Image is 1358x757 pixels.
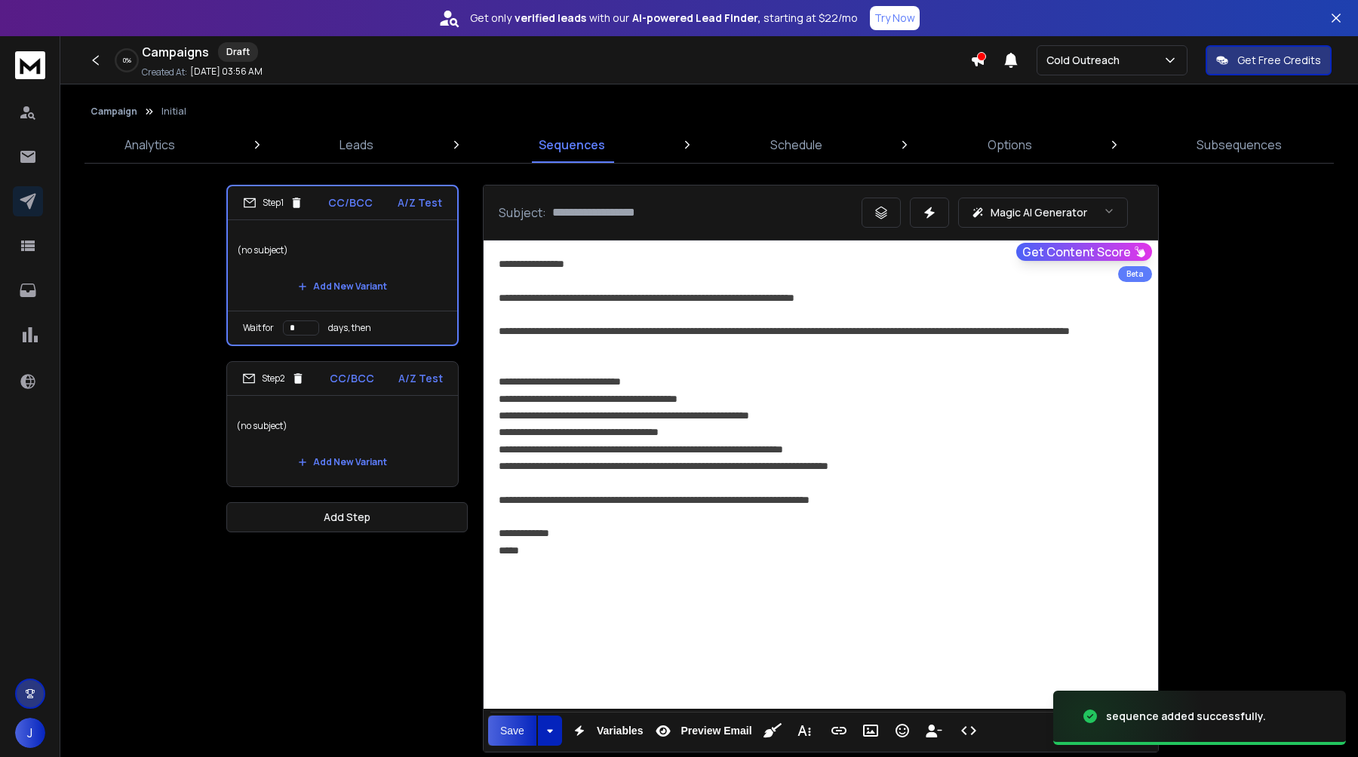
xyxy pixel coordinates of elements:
p: Options [988,136,1032,154]
button: Get Content Score [1016,243,1152,261]
p: Magic AI Generator [991,205,1087,220]
p: Get only with our starting at $22/mo [470,11,858,26]
a: Analytics [115,127,184,163]
p: 0 % [123,56,131,65]
p: Sequences [539,136,605,154]
p: CC/BCC [328,195,373,210]
button: Get Free Credits [1206,45,1332,75]
button: Preview Email [649,716,754,746]
a: Sequences [530,127,614,163]
p: A/Z Test [398,371,443,386]
span: Variables [594,725,647,737]
h1: Campaigns [142,43,209,61]
button: More Text [790,716,819,746]
div: Step 1 [243,196,303,210]
a: Schedule [761,127,831,163]
p: days, then [328,322,371,334]
button: Insert Unsubscribe Link [920,716,948,746]
p: Leads [339,136,373,154]
button: Insert Link (⌘K) [825,716,853,746]
div: Beta [1118,266,1152,282]
button: Try Now [870,6,920,30]
p: Analytics [124,136,175,154]
button: Variables [565,716,647,746]
button: Clean HTML [758,716,787,746]
p: (no subject) [237,229,448,271]
div: sequence added successfully. [1106,709,1266,724]
p: CC/BCC [330,371,374,386]
li: Step1CC/BCCA/Z Test(no subject)Add New VariantWait fordays, then [226,185,459,346]
p: (no subject) [236,405,449,447]
p: Wait for [243,322,274,334]
div: Step 2 [242,372,305,385]
button: Magic AI Generator [958,198,1128,228]
p: Try Now [874,11,915,26]
button: Add New Variant [286,271,399,302]
button: Emoticons [888,716,917,746]
button: Insert Image (⌘P) [856,716,885,746]
p: Subsequences [1197,136,1282,154]
strong: verified leads [515,11,586,26]
button: Save [488,716,536,746]
button: Code View [954,716,983,746]
li: Step2CC/BCCA/Z Test(no subject)Add New Variant [226,361,459,487]
div: Draft [218,42,258,62]
button: Add Step [226,502,468,532]
button: J [15,718,45,748]
button: Add New Variant [286,447,399,477]
img: logo [15,51,45,79]
p: Cold Outreach [1046,53,1126,68]
p: Schedule [770,136,822,154]
span: Preview Email [677,725,754,737]
p: [DATE] 03:56 AM [190,66,263,78]
strong: AI-powered Lead Finder, [632,11,760,26]
a: Subsequences [1187,127,1291,163]
p: Initial [161,106,186,118]
p: Created At: [142,66,187,78]
p: Get Free Credits [1237,53,1321,68]
a: Leads [330,127,383,163]
p: Subject: [499,204,546,222]
button: Campaign [91,106,137,118]
p: A/Z Test [398,195,442,210]
a: Options [979,127,1041,163]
